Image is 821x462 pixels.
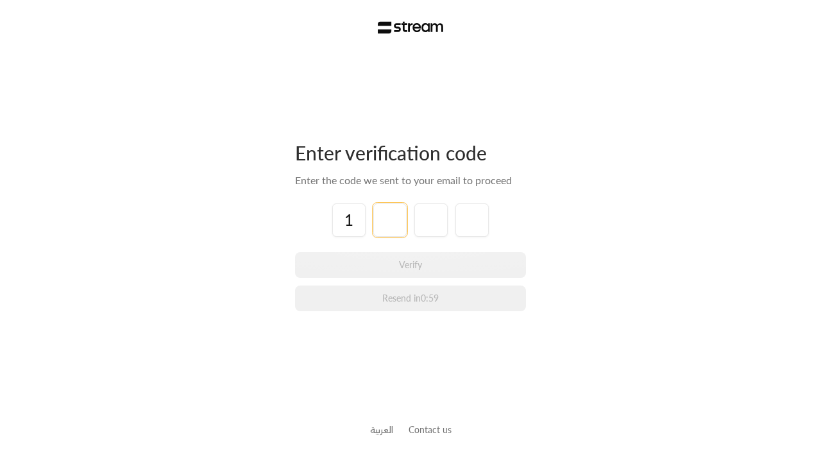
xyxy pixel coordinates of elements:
button: Contact us [409,423,452,436]
a: العربية [370,418,393,441]
img: Stream Logo [378,21,444,34]
a: Contact us [409,424,452,435]
div: Enter verification code [295,141,526,165]
div: Enter the code we sent to your email to proceed [295,173,526,188]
